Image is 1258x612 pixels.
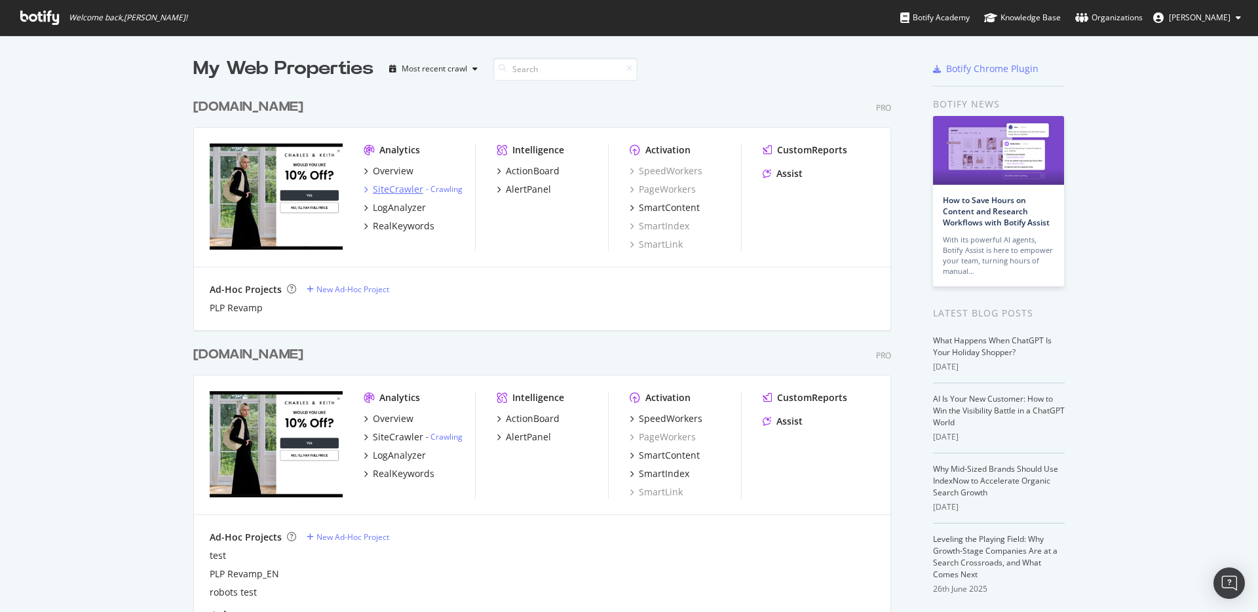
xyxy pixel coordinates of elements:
a: ActionBoard [497,164,560,178]
button: Most recent crawl [384,58,483,79]
span: Chris Pitcher [1169,12,1230,23]
a: robots test [210,586,257,599]
div: Pro [876,102,891,113]
a: SpeedWorkers [630,164,702,178]
div: [DATE] [933,361,1065,373]
a: CustomReports [763,391,847,404]
a: Crawling [430,183,463,195]
div: Pro [876,350,891,361]
img: How to Save Hours on Content and Research Workflows with Botify Assist [933,116,1064,185]
div: AlertPanel [506,183,551,196]
a: Assist [763,167,803,180]
a: AlertPanel [497,183,551,196]
div: Latest Blog Posts [933,306,1065,320]
a: [DOMAIN_NAME] [193,345,309,364]
div: My Web Properties [193,56,373,82]
div: Intelligence [512,143,564,157]
div: CustomReports [777,391,847,404]
a: [DOMAIN_NAME] [193,98,309,117]
div: ActionBoard [506,164,560,178]
div: [DATE] [933,501,1065,513]
a: SmartContent [630,201,700,214]
div: Knowledge Base [984,11,1061,24]
a: AlertPanel [497,430,551,444]
a: Assist [763,415,803,428]
a: Overview [364,412,413,425]
div: - [426,431,463,442]
a: What Happens When ChatGPT Is Your Holiday Shopper? [933,335,1052,358]
a: SpeedWorkers [630,412,702,425]
a: SmartIndex [630,220,689,233]
a: SiteCrawler- Crawling [364,430,463,444]
button: [PERSON_NAME] [1143,7,1251,28]
div: Most recent crawl [402,65,467,73]
a: PLP Revamp [210,301,263,315]
div: New Ad-Hoc Project [316,284,389,295]
a: Botify Chrome Plugin [933,62,1039,75]
div: Intelligence [512,391,564,404]
a: New Ad-Hoc Project [307,284,389,295]
div: SiteCrawler [373,183,423,196]
div: LogAnalyzer [373,449,426,462]
a: PLP Revamp_EN [210,567,279,581]
div: LogAnalyzer [373,201,426,214]
div: Assist [776,415,803,428]
div: Analytics [379,143,420,157]
a: Overview [364,164,413,178]
div: SmartIndex [639,467,689,480]
div: SmartContent [639,449,700,462]
div: Botify Academy [900,11,970,24]
div: Overview [373,412,413,425]
a: test [210,549,226,562]
div: Analytics [379,391,420,404]
a: SmartLink [630,238,683,251]
a: Leveling the Playing Field: Why Growth-Stage Companies Are at a Search Crossroads, and What Comes... [933,533,1058,580]
div: [DOMAIN_NAME] [193,345,303,364]
a: How to Save Hours on Content and Research Workflows with Botify Assist [943,195,1050,228]
div: RealKeywords [373,220,434,233]
a: PageWorkers [630,430,696,444]
div: New Ad-Hoc Project [316,531,389,543]
a: LogAnalyzer [364,449,426,462]
div: ActionBoard [506,412,560,425]
div: With its powerful AI agents, Botify Assist is here to empower your team, turning hours of manual… [943,235,1054,277]
div: Assist [776,167,803,180]
div: RealKeywords [373,467,434,480]
a: AI Is Your New Customer: How to Win the Visibility Battle in a ChatGPT World [933,393,1065,428]
div: Activation [645,391,691,404]
a: RealKeywords [364,467,434,480]
a: SmartLink [630,486,683,499]
a: PageWorkers [630,183,696,196]
a: CustomReports [763,143,847,157]
div: CustomReports [777,143,847,157]
div: 26th June 2025 [933,583,1065,595]
a: SmartIndex [630,467,689,480]
a: RealKeywords [364,220,434,233]
div: - [426,183,463,195]
a: New Ad-Hoc Project [307,531,389,543]
img: www.charleskeith.com [210,391,343,497]
a: ActionBoard [497,412,560,425]
div: SmartContent [639,201,700,214]
div: [DATE] [933,431,1065,443]
a: Why Mid-Sized Brands Should Use IndexNow to Accelerate Organic Search Growth [933,463,1058,498]
div: Botify Chrome Plugin [946,62,1039,75]
div: Open Intercom Messenger [1213,567,1245,599]
div: SiteCrawler [373,430,423,444]
div: Ad-Hoc Projects [210,283,282,296]
div: SpeedWorkers [639,412,702,425]
div: Activation [645,143,691,157]
a: SiteCrawler- Crawling [364,183,463,196]
div: AlertPanel [506,430,551,444]
span: Welcome back, [PERSON_NAME] ! [69,12,187,23]
div: [DOMAIN_NAME] [193,98,303,117]
div: Organizations [1075,11,1143,24]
